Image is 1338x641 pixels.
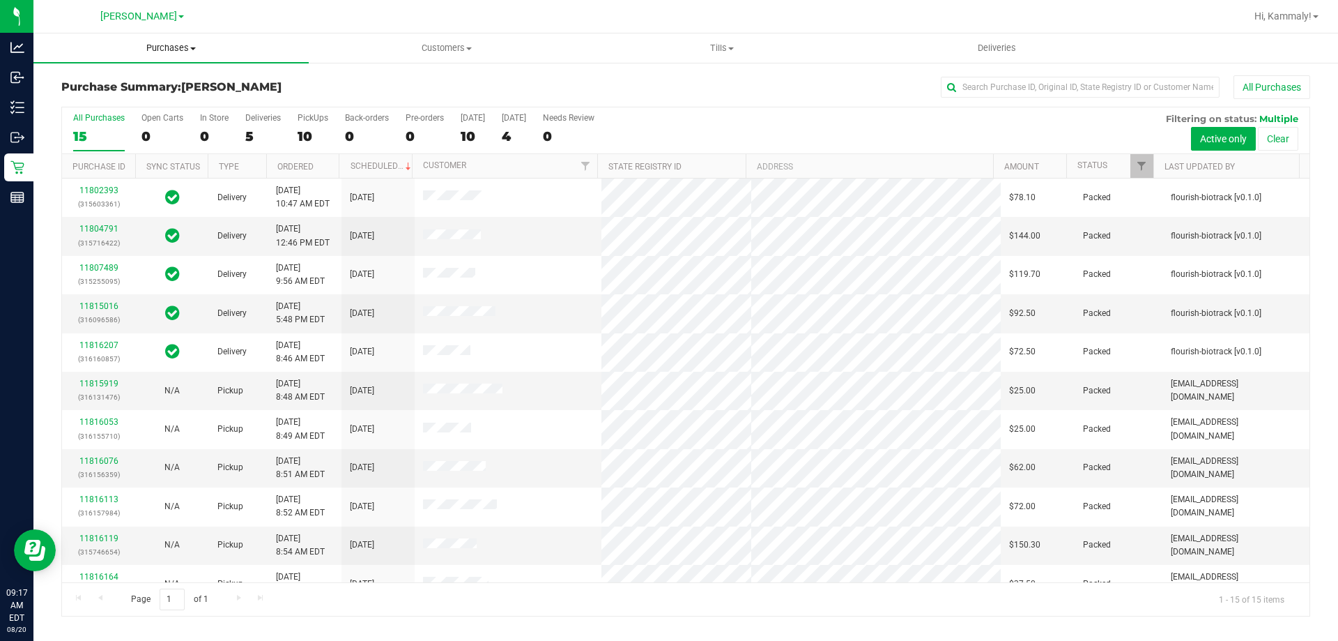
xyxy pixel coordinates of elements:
span: flourish-biotrack [v0.1.0] [1171,307,1261,320]
span: $78.10 [1009,191,1036,204]
a: 11815016 [79,301,118,311]
span: [DATE] 8:51 AM EDT [276,455,325,481]
span: $72.50 [1009,345,1036,359]
span: flourish-biotrack [v0.1.0] [1171,191,1261,204]
a: Amount [1004,162,1039,172]
div: [DATE] [502,113,526,123]
p: 09:17 AM EDT [6,587,27,624]
span: Packed [1083,191,1111,204]
span: 1 - 15 of 15 items [1208,589,1295,610]
span: [DATE] [350,345,374,359]
span: [DATE] [350,229,374,243]
button: All Purchases [1233,75,1310,99]
button: Active only [1191,127,1256,151]
span: Purchases [33,42,309,54]
button: N/A [164,461,180,474]
span: Delivery [217,229,247,243]
span: Packed [1083,500,1111,513]
span: Delivery [217,268,247,281]
span: [DATE] 8:49 AM EDT [276,416,325,442]
span: [EMAIL_ADDRESS][DOMAIN_NAME] [1171,455,1301,481]
span: In Sync [165,226,180,246]
div: 5 [245,128,281,144]
span: $92.50 [1009,307,1036,320]
a: Customer [423,160,466,170]
span: Hi, Kammaly! [1254,10,1312,22]
button: N/A [164,500,180,513]
p: (316156359) [70,468,127,481]
span: [DATE] [350,461,374,474]
span: Not Applicable [164,540,180,550]
span: $72.00 [1009,500,1036,513]
span: Packed [1083,578,1111,591]
span: [DATE] 8:54 AM EDT [276,571,325,597]
div: In Store [200,113,229,123]
p: 08/20 [6,624,27,635]
span: Not Applicable [164,424,180,434]
span: [DATE] 12:46 PM EDT [276,223,330,249]
span: Packed [1083,384,1111,398]
a: 11802393 [79,186,118,195]
p: (315603361) [70,197,127,211]
span: Delivery [217,345,247,359]
p: (316155710) [70,430,127,443]
a: Tills [584,33,859,63]
a: Scheduled [351,161,414,171]
span: Packed [1083,461,1111,474]
span: $62.00 [1009,461,1036,474]
div: All Purchases [73,113,125,123]
span: [DATE] [350,307,374,320]
inline-svg: Inventory [10,100,24,114]
a: 11807489 [79,263,118,273]
span: flourish-biotrack [v0.1.0] [1171,229,1261,243]
div: 10 [461,128,485,144]
input: 1 [160,589,185,610]
span: In Sync [165,264,180,284]
p: (315255095) [70,275,127,288]
span: [EMAIL_ADDRESS][DOMAIN_NAME] [1171,571,1301,597]
span: [DATE] 8:46 AM EDT [276,339,325,365]
p: (316160857) [70,352,127,365]
span: Tills [585,42,859,54]
inline-svg: Analytics [10,40,24,54]
span: Packed [1083,268,1111,281]
span: Delivery [217,191,247,204]
span: [EMAIL_ADDRESS][DOMAIN_NAME] [1171,532,1301,559]
span: Multiple [1259,113,1298,124]
span: Pickup [217,578,243,591]
div: 0 [543,128,594,144]
a: Deliveries [859,33,1135,63]
span: Pickup [217,423,243,436]
span: [PERSON_NAME] [100,10,177,22]
span: Deliveries [959,42,1035,54]
inline-svg: Outbound [10,130,24,144]
span: Filtering on status: [1166,113,1256,124]
span: Not Applicable [164,462,180,472]
input: Search Purchase ID, Original ID, State Registry ID or Customer Name... [941,77,1220,98]
inline-svg: Retail [10,160,24,174]
p: (316157984) [70,506,127,520]
span: $144.00 [1009,229,1040,243]
span: Pickup [217,461,243,474]
div: 0 [141,128,183,144]
div: 4 [502,128,526,144]
span: flourish-biotrack [v0.1.0] [1171,345,1261,359]
span: Packed [1083,538,1111,552]
span: Not Applicable [164,386,180,395]
iframe: Resource center [14,529,56,571]
span: In Sync [165,188,180,207]
div: 0 [406,128,444,144]
span: Not Applicable [164,579,180,589]
button: N/A [164,384,180,398]
span: Delivery [217,307,247,320]
inline-svg: Inbound [10,70,24,84]
span: [DATE] 8:52 AM EDT [276,493,325,520]
p: (316096586) [70,313,127,326]
span: $119.70 [1009,268,1040,281]
p: (315716422) [70,236,127,250]
div: Needs Review [543,113,594,123]
a: 11816076 [79,456,118,466]
span: Customers [309,42,583,54]
span: Packed [1083,307,1111,320]
span: Packed [1083,345,1111,359]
